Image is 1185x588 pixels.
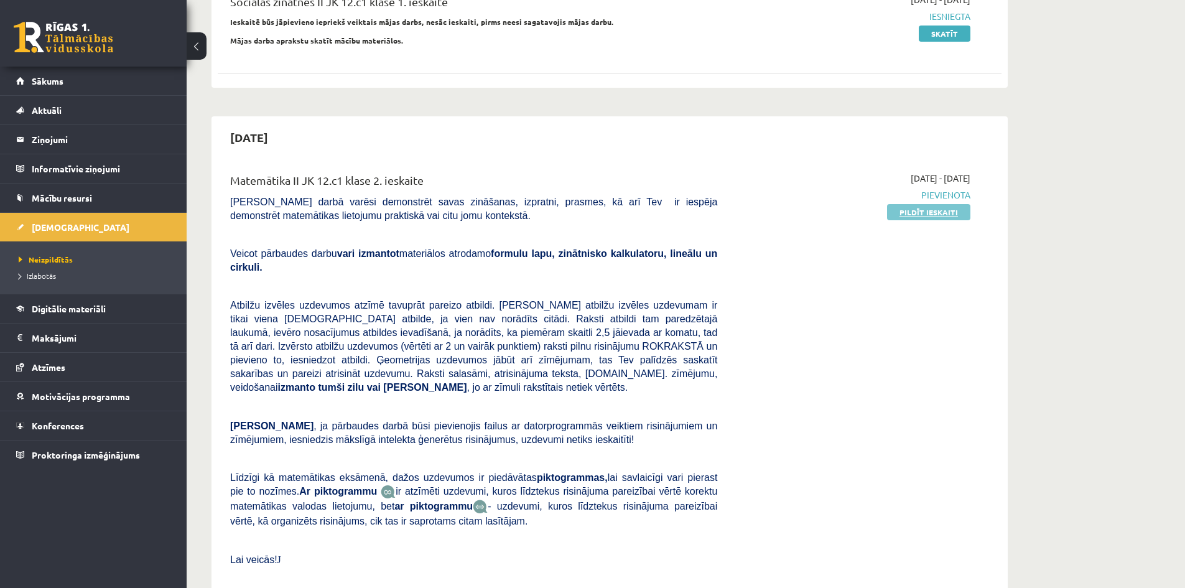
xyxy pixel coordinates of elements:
[230,172,717,195] div: Matemātika II JK 12.c1 klase 2. ieskaite
[218,123,281,152] h2: [DATE]
[32,324,171,352] legend: Maksājumi
[14,22,113,53] a: Rīgas 1. Tālmācības vidusskola
[299,486,377,497] b: Ar piktogrammu
[16,353,171,381] a: Atzīmes
[16,125,171,154] a: Ziņojumi
[736,189,970,202] span: Pievienota
[16,441,171,469] a: Proktoringa izmēģinājums
[887,204,970,220] a: Pildīt ieskaiti
[16,96,171,124] a: Aktuāli
[394,501,473,511] b: ar piktogrammu
[736,10,970,23] span: Iesniegta
[19,254,73,264] span: Neizpildītās
[19,271,56,281] span: Izlabotās
[919,26,970,42] a: Skatīt
[230,35,404,45] strong: Mājas darba aprakstu skatīt mācību materiālos.
[16,67,171,95] a: Sākums
[16,184,171,212] a: Mācību resursi
[337,248,399,259] b: vari izmantot
[32,222,129,233] span: [DEMOGRAPHIC_DATA]
[277,554,281,565] span: J
[230,472,717,497] span: Līdzīgi kā matemātikas eksāmenā, dažos uzdevumos ir piedāvātas lai savlaicīgi vari pierast pie to...
[230,17,614,27] strong: Ieskaitē būs jāpievieno iepriekš veiktais mājas darbs, nesāc ieskaiti, pirms neesi sagatavojis mā...
[16,294,171,323] a: Digitālie materiāli
[381,485,396,499] img: JfuEzvunn4EvwAAAAASUVORK5CYII=
[230,300,717,393] span: Atbilžu izvēles uzdevumos atzīmē tavuprāt pareizo atbildi. [PERSON_NAME] atbilžu izvēles uzdevuma...
[230,197,717,221] span: [PERSON_NAME] darbā varēsi demonstrēt savas zināšanas, izpratni, prasmes, kā arī Tev ir iespēja d...
[16,213,171,241] a: [DEMOGRAPHIC_DATA]
[911,172,970,185] span: [DATE] - [DATE]
[16,324,171,352] a: Maksājumi
[473,500,488,514] img: wKvN42sLe3LLwAAAABJRU5ErkJggg==
[16,411,171,440] a: Konferences
[32,449,140,460] span: Proktoringa izmēģinājums
[230,248,717,273] span: Veicot pārbaudes darbu materiālos atrodamo
[32,75,63,86] span: Sākums
[32,391,130,402] span: Motivācijas programma
[230,554,277,565] span: Lai veicās!
[230,421,314,431] span: [PERSON_NAME]
[32,154,171,183] legend: Informatīvie ziņojumi
[16,154,171,183] a: Informatīvie ziņojumi
[32,420,84,431] span: Konferences
[537,472,608,483] b: piktogrammas,
[32,105,62,116] span: Aktuāli
[32,192,92,203] span: Mācību resursi
[230,248,717,273] b: formulu lapu, zinātnisko kalkulatoru, lineālu un cirkuli.
[32,362,65,373] span: Atzīmes
[32,303,106,314] span: Digitālie materiāli
[19,254,174,265] a: Neizpildītās
[230,486,717,511] span: ir atzīmēti uzdevumi, kuros līdztekus risinājuma pareizībai vērtē korektu matemātikas valodas lie...
[230,421,717,445] span: , ja pārbaudes darbā būsi pievienojis failus ar datorprogrammās veiktiem risinājumiem un zīmējumi...
[19,270,174,281] a: Izlabotās
[318,382,467,393] b: tumši zilu vai [PERSON_NAME]
[16,382,171,411] a: Motivācijas programma
[32,125,171,154] legend: Ziņojumi
[278,382,315,393] b: izmanto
